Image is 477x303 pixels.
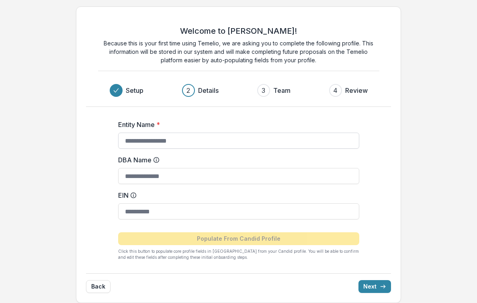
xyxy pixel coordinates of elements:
p: Click this button to populate core profile fields in [GEOGRAPHIC_DATA] from your Candid profile. ... [118,248,359,260]
h3: Review [345,86,368,95]
h3: Details [198,86,219,95]
h3: Setup [126,86,143,95]
button: Next [358,280,391,293]
button: Populate From Candid Profile [118,232,359,245]
div: Progress [110,84,368,97]
label: DBA Name [118,155,354,165]
div: 3 [262,86,265,95]
label: Entity Name [118,120,354,129]
p: Because this is your first time using Temelio, we are asking you to complete the following profil... [98,39,379,64]
div: 2 [186,86,190,95]
h3: Team [273,86,291,95]
label: EIN [118,190,354,200]
h2: Welcome to [PERSON_NAME]! [180,26,297,36]
div: 4 [333,86,338,95]
button: Back [86,280,111,293]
